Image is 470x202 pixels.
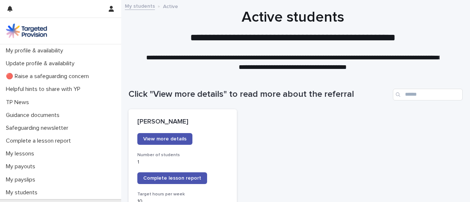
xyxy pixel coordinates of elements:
p: My payslips [3,176,41,183]
p: [PERSON_NAME] [137,118,228,126]
input: Search [393,89,463,100]
a: Complete lesson report [137,172,207,184]
p: 1 [137,159,228,165]
h1: Click "View more details" to read more about the referral [129,89,390,100]
h3: Number of students [137,152,228,158]
p: My payouts [3,163,41,170]
p: My profile & availability [3,47,69,54]
p: Active [163,2,178,10]
p: Complete a lesson report [3,137,77,144]
p: My lessons [3,150,40,157]
p: My students [3,189,43,196]
p: TP News [3,99,35,106]
span: View more details [143,136,187,142]
a: My students [125,1,155,10]
p: Safeguarding newsletter [3,125,74,132]
a: View more details [137,133,192,145]
h1: Active students [129,8,457,26]
p: 🔴 Raise a safeguarding concern [3,73,95,80]
img: M5nRWzHhSzIhMunXDL62 [6,23,47,38]
h3: Target hours per week [137,191,228,197]
p: Guidance documents [3,112,65,119]
p: Helpful hints to share with YP [3,86,86,93]
span: Complete lesson report [143,176,201,181]
p: Update profile & availability [3,60,80,67]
